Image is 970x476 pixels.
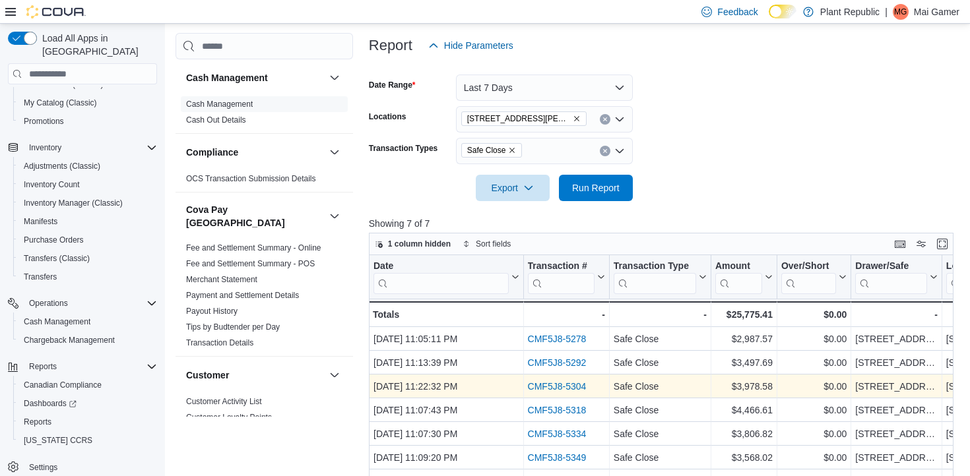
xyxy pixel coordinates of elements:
span: Settings [29,462,57,473]
span: Adjustments (Classic) [18,158,157,174]
p: Plant Republic [820,4,880,20]
span: Canadian Compliance [18,377,157,393]
span: Run Report [572,181,620,194]
div: Safe Close [614,378,707,394]
span: [US_STATE] CCRS [24,435,92,446]
a: Transfers [18,269,62,285]
span: Tips by Budtender per Day [186,322,280,332]
button: Cova Pay [GEOGRAPHIC_DATA] [327,208,342,224]
div: - [614,307,707,322]
a: CMF5J8-5349 [527,452,586,463]
span: Sort fields [476,239,511,249]
button: My Catalog (Classic) [13,94,162,112]
div: Transaction Type [614,260,696,273]
a: Fee and Settlement Summary - Online [186,243,321,253]
a: Chargeback Management [18,332,120,348]
label: Transaction Types [369,143,437,154]
a: [US_STATE] CCRS [18,432,98,448]
button: Run Report [559,175,633,201]
a: CMF5J8-5318 [527,405,586,415]
a: Customer Loyalty Points [186,413,272,422]
div: Compliance [176,171,353,192]
div: Totals [373,307,519,322]
button: Inventory Count [13,175,162,194]
div: $3,978.58 [715,378,773,394]
button: Operations [3,294,162,312]
a: CMF5J8-5334 [527,429,586,439]
span: Merchant Statement [186,274,257,285]
button: Cash Management [186,71,324,84]
button: Customer [327,367,342,383]
span: Cash Management [186,99,253,109]
span: Customer Activity List [186,396,262,407]
span: OCS Transaction Submission Details [186,173,316,184]
a: Transaction Details [186,338,253,347]
button: Open list of options [614,146,625,156]
button: Over/Short [781,260,847,294]
div: [DATE] 11:13:39 PM [373,355,519,371]
span: Transfers [18,269,157,285]
span: Promotions [24,116,64,127]
button: Drawer/Safe [855,260,938,294]
a: Payout History [186,307,238,316]
span: Operations [29,298,68,309]
button: Cova Pay [GEOGRAPHIC_DATA] [186,203,324,229]
div: Over/Short [781,260,836,294]
div: $2,987.57 [715,331,773,347]
button: Sort fields [457,236,516,252]
h3: Customer [186,369,229,382]
div: $0.00 [781,402,847,418]
span: Cash Out Details [186,115,246,125]
div: Safe Close [614,331,707,347]
span: Purchase Orders [24,235,84,245]
span: Reports [24,359,157,374]
span: Manifests [24,216,57,227]
a: Adjustments (Classic) [18,158,106,174]
span: Inventory Manager (Classic) [24,198,123,208]
h3: Cash Management [186,71,268,84]
div: $25,775.41 [715,307,773,322]
a: CMF5J8-5278 [527,334,586,344]
span: [STREET_ADDRESS][PERSON_NAME] [467,112,570,125]
span: Safe Close [467,144,506,157]
span: Promotions [18,113,157,129]
button: Transfers [13,268,162,286]
label: Locations [369,111,406,122]
button: Amount [715,260,773,294]
button: Inventory [3,138,162,157]
a: Tips by Budtender per Day [186,322,280,332]
span: Manifests [18,214,157,229]
button: Chargeback Management [13,331,162,349]
span: Transfers (Classic) [18,251,157,266]
span: 1031 Pape Ave [461,111,587,126]
a: Manifests [18,214,63,229]
a: Dashboards [13,394,162,413]
div: [STREET_ADDRESS][PERSON_NAME] [855,355,938,371]
span: Purchase Orders [18,232,157,248]
span: Reports [29,361,57,372]
button: Enter fullscreen [934,236,950,252]
a: Inventory Count [18,177,85,193]
div: Drawer/Safe [855,260,927,273]
span: Cash Management [24,316,90,327]
button: Remove Safe Close from selection in this group [508,146,516,154]
span: Transaction Details [186,338,253,348]
button: Promotions [13,112,162,131]
a: Merchant Statement [186,275,257,284]
span: Hide Parameters [444,39,513,52]
span: Inventory Manager (Classic) [18,195,157,211]
a: Cash Management [18,314,96,330]
div: $0.00 [781,331,847,347]
span: Transfers [24,272,57,282]
button: Clear input [600,146,610,156]
span: Inventory Count [18,177,157,193]
button: Adjustments (Classic) [13,157,162,175]
button: 1 column hidden [370,236,456,252]
button: Transaction Type [614,260,707,294]
p: Mai Gamer [914,4,959,20]
a: Promotions [18,113,69,129]
button: Inventory [24,140,67,156]
a: My Catalog (Classic) [18,95,102,111]
span: Cash Management [18,314,157,330]
a: Dashboards [18,396,82,411]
